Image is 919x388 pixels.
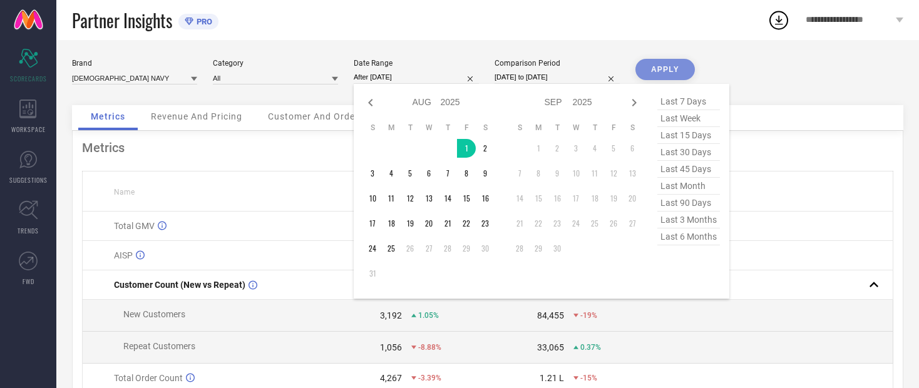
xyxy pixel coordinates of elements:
td: Mon Sep 29 2025 [529,239,548,258]
th: Thursday [438,123,457,133]
span: last 30 days [657,144,720,161]
div: 33,065 [537,342,564,352]
td: Sun Aug 03 2025 [363,164,382,183]
td: Tue Aug 19 2025 [401,214,419,233]
td: Sun Aug 24 2025 [363,239,382,258]
div: 4,267 [380,373,402,383]
td: Mon Sep 08 2025 [529,164,548,183]
span: PRO [193,17,212,26]
th: Sunday [363,123,382,133]
span: Partner Insights [72,8,172,33]
th: Monday [529,123,548,133]
td: Tue Sep 30 2025 [548,239,567,258]
td: Sun Aug 31 2025 [363,264,382,283]
td: Fri Sep 19 2025 [604,189,623,208]
span: Name [114,188,135,197]
div: Open download list [768,9,790,31]
div: Next month [627,95,642,110]
span: -3.39% [418,374,441,382]
td: Thu Sep 18 2025 [585,189,604,208]
td: Sat Aug 02 2025 [476,139,495,158]
td: Mon Aug 04 2025 [382,164,401,183]
span: Repeat Customers [123,341,195,351]
span: New Customers [123,309,185,319]
span: 0.37% [580,343,601,352]
td: Sun Sep 21 2025 [510,214,529,233]
td: Tue Aug 12 2025 [401,189,419,208]
span: Customer Count (New vs Repeat) [114,280,245,290]
div: Category [213,59,338,68]
div: 1,056 [380,342,402,352]
td: Wed Aug 27 2025 [419,239,438,258]
td: Sat Aug 16 2025 [476,189,495,208]
div: 1.21 L [540,373,564,383]
th: Tuesday [548,123,567,133]
span: last 90 days [657,195,720,212]
div: Metrics [82,140,893,155]
span: last 15 days [657,127,720,144]
span: -15% [580,374,597,382]
td: Fri Sep 05 2025 [604,139,623,158]
td: Wed Aug 20 2025 [419,214,438,233]
span: 1.05% [418,311,439,320]
td: Mon Sep 22 2025 [529,214,548,233]
td: Thu Sep 04 2025 [585,139,604,158]
input: Select date range [354,71,479,84]
td: Thu Aug 14 2025 [438,189,457,208]
td: Sun Aug 10 2025 [363,189,382,208]
td: Mon Aug 25 2025 [382,239,401,258]
span: SUGGESTIONS [9,175,48,185]
td: Mon Aug 18 2025 [382,214,401,233]
td: Sat Sep 20 2025 [623,189,642,208]
th: Saturday [623,123,642,133]
td: Thu Aug 21 2025 [438,214,457,233]
td: Sat Aug 09 2025 [476,164,495,183]
td: Tue Sep 16 2025 [548,189,567,208]
td: Thu Sep 25 2025 [585,214,604,233]
th: Friday [457,123,476,133]
div: Comparison Period [495,59,620,68]
td: Sat Aug 30 2025 [476,239,495,258]
td: Wed Sep 24 2025 [567,214,585,233]
th: Wednesday [567,123,585,133]
td: Fri Aug 22 2025 [457,214,476,233]
span: TRENDS [18,226,39,235]
td: Sat Sep 13 2025 [623,164,642,183]
td: Wed Sep 10 2025 [567,164,585,183]
span: AISP [114,250,133,260]
td: Fri Sep 26 2025 [604,214,623,233]
th: Saturday [476,123,495,133]
td: Sun Sep 07 2025 [510,164,529,183]
div: Date Range [354,59,479,68]
td: Sun Sep 28 2025 [510,239,529,258]
td: Mon Sep 15 2025 [529,189,548,208]
td: Tue Aug 26 2025 [401,239,419,258]
span: Customer And Orders [268,111,364,121]
td: Wed Aug 06 2025 [419,164,438,183]
th: Friday [604,123,623,133]
th: Sunday [510,123,529,133]
span: -19% [580,311,597,320]
th: Monday [382,123,401,133]
th: Tuesday [401,123,419,133]
td: Wed Sep 17 2025 [567,189,585,208]
span: Metrics [91,111,125,121]
span: last week [657,110,720,127]
td: Mon Aug 11 2025 [382,189,401,208]
td: Sun Aug 17 2025 [363,214,382,233]
span: last month [657,178,720,195]
div: 84,455 [537,310,564,320]
td: Fri Aug 01 2025 [457,139,476,158]
th: Thursday [585,123,604,133]
input: Select comparison period [495,71,620,84]
td: Wed Sep 03 2025 [567,139,585,158]
span: Total GMV [114,221,155,231]
span: last 3 months [657,212,720,228]
td: Fri Aug 29 2025 [457,239,476,258]
td: Fri Aug 15 2025 [457,189,476,208]
td: Tue Sep 23 2025 [548,214,567,233]
span: SCORECARDS [10,74,47,83]
span: Revenue And Pricing [151,111,242,121]
span: FWD [23,277,34,286]
span: last 45 days [657,161,720,178]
